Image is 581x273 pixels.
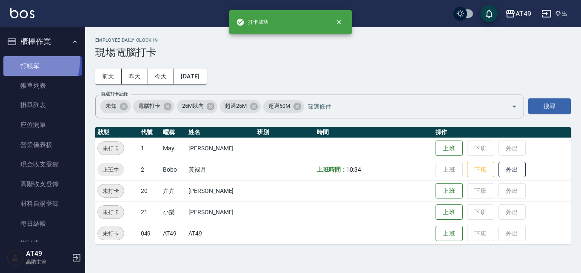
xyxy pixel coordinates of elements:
[100,102,122,110] span: 未知
[3,194,82,213] a: 材料自購登錄
[98,144,124,153] span: 未打卡
[528,98,571,114] button: 搜尋
[3,174,82,194] a: 高階收支登錄
[3,135,82,155] a: 營業儀表板
[161,201,186,223] td: 小樂
[3,155,82,174] a: 現金收支登錄
[139,127,161,138] th: 代號
[101,91,128,97] label: 篩選打卡記錄
[95,37,571,43] h2: Employee Daily Clock In
[538,6,571,22] button: 登出
[255,127,314,138] th: 班別
[330,13,348,32] button: close
[98,187,124,195] span: 未打卡
[436,226,463,241] button: 上班
[305,99,496,114] input: 篩選條件
[317,166,347,173] b: 上班時間：
[95,46,571,58] h3: 現場電腦打卡
[174,69,206,84] button: [DATE]
[7,249,24,266] img: Person
[186,223,255,244] td: AT49
[139,201,161,223] td: 21
[433,127,571,138] th: 操作
[263,100,304,113] div: 超過50M
[10,8,34,18] img: Logo
[98,208,124,217] span: 未打卡
[3,115,82,135] a: 座位開單
[95,127,139,138] th: 狀態
[220,100,261,113] div: 超過25M
[186,159,255,180] td: 黃褓月
[3,56,82,76] a: 打帳單
[481,5,498,22] button: save
[133,102,165,110] span: 電腦打卡
[177,102,209,110] span: 25M以內
[186,201,255,223] td: [PERSON_NAME]
[467,162,494,178] button: 下班
[98,229,124,238] span: 未打卡
[186,180,255,201] td: [PERSON_NAME]
[507,100,521,113] button: Open
[161,223,186,244] td: AT49
[161,127,186,138] th: 暱稱
[139,180,161,201] td: 20
[133,100,174,113] div: 電腦打卡
[436,183,463,199] button: 上班
[186,138,255,159] td: [PERSON_NAME]
[95,69,122,84] button: 前天
[346,166,361,173] span: 10:34
[26,250,69,258] h5: AT49
[3,233,82,253] a: 排班表
[100,100,131,113] div: 未知
[26,258,69,266] p: 高階主管
[315,127,433,138] th: 時間
[186,127,255,138] th: 姓名
[263,102,295,110] span: 超過50M
[3,214,82,233] a: 每日結帳
[436,204,463,220] button: 上班
[498,162,526,178] button: 外出
[148,69,174,84] button: 今天
[161,159,186,180] td: Bobo
[139,223,161,244] td: 049
[161,138,186,159] td: May
[122,69,148,84] button: 昨天
[177,100,218,113] div: 25M以內
[139,138,161,159] td: 1
[220,102,252,110] span: 超過25M
[436,141,463,156] button: 上班
[3,95,82,115] a: 掛單列表
[3,76,82,95] a: 帳單列表
[139,159,161,180] td: 2
[502,5,535,23] button: AT49
[161,180,186,201] td: 卉卉
[515,9,531,19] div: AT49
[236,18,268,26] span: 打卡成功
[3,31,82,53] button: 櫃檯作業
[97,165,124,174] span: 上班中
